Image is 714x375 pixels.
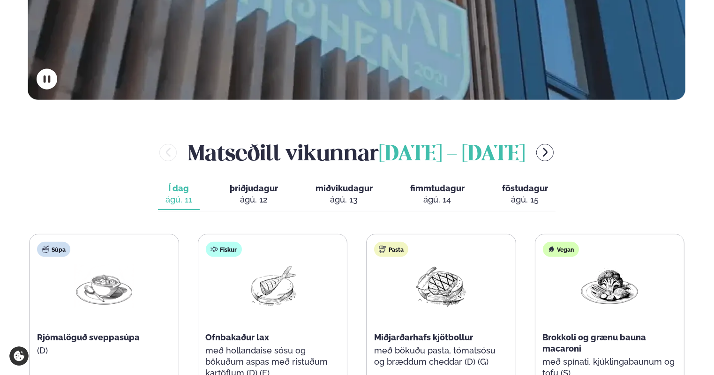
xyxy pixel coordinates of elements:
span: Ofnbakaður lax [206,332,270,342]
div: ágú. 11 [165,194,192,205]
h2: Matseðill vikunnar [188,137,525,168]
div: ágú. 14 [410,194,465,205]
span: Brokkoli og grænu bauna macaroni [543,332,646,353]
div: ágú. 15 [502,194,548,205]
span: Í dag [165,183,192,194]
p: (D) [37,345,171,356]
img: soup.svg [42,246,49,253]
img: fish.svg [210,246,218,253]
img: Soup.png [74,264,134,308]
div: ágú. 12 [230,194,278,205]
img: Fish.png [242,264,302,307]
button: föstudagur ágú. 15 [495,179,556,210]
span: föstudagur [502,183,548,193]
span: þriðjudagur [230,183,278,193]
span: miðvikudagur [316,183,373,193]
img: Vegan.png [579,264,639,308]
img: pasta.svg [379,246,386,253]
button: miðvikudagur ágú. 13 [308,179,380,210]
div: Pasta [374,242,408,257]
button: menu-btn-left [159,144,177,161]
span: Rjómalöguð sveppasúpa [37,332,140,342]
div: Súpa [37,242,70,257]
button: þriðjudagur ágú. 12 [222,179,286,210]
span: [DATE] - [DATE] [379,144,525,165]
span: Miðjarðarhafs kjötbollur [374,332,473,342]
button: Í dag ágú. 11 [158,179,200,210]
a: Cookie settings [9,346,29,366]
div: Fiskur [206,242,242,257]
span: fimmtudagur [410,183,465,193]
button: fimmtudagur ágú. 14 [403,179,472,210]
button: menu-btn-right [536,144,554,161]
p: með bökuðu pasta, tómatsósu og bræddum cheddar (D) (G) [374,345,508,367]
img: Vegan.svg [548,246,555,253]
div: Vegan [543,242,579,257]
div: ágú. 13 [316,194,373,205]
img: Beef-Meat.png [411,264,471,307]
